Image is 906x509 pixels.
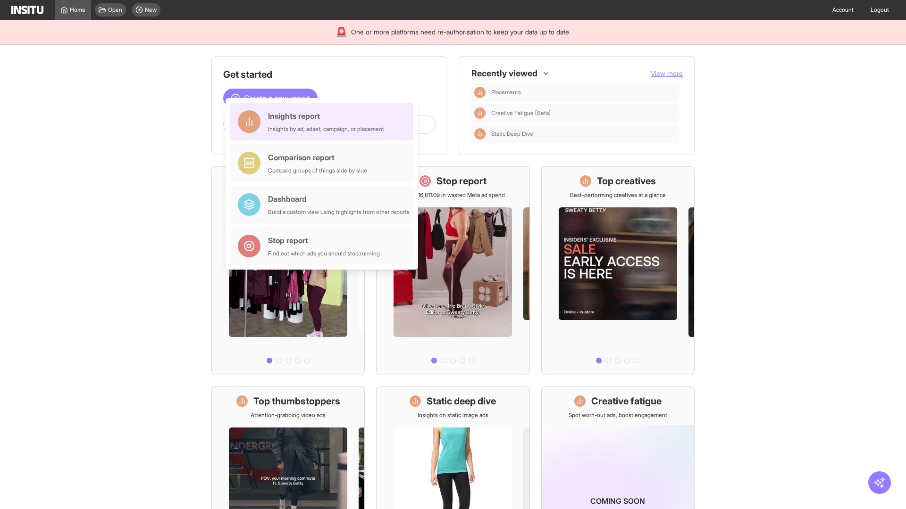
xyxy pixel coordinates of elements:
span: Create a new report [244,92,310,104]
img: Logo [11,6,43,14]
p: Attention-grabbing video ads [251,411,326,419]
span: View more [651,69,683,77]
h1: Get started [223,68,436,81]
span: Creative Fatigue [Beta] [491,109,551,117]
span: Creative Fatigue [Beta] [491,109,675,117]
button: Create a new report [223,89,318,107]
div: Stop report [268,235,380,246]
span: Home [70,6,85,14]
h1: Top creatives [597,174,656,188]
span: Placements [491,89,675,96]
span: Static Deep Dive [491,130,675,138]
p: Best-performing creatives at a glance [570,191,666,199]
div: Dashboard [268,193,410,205]
h1: Top thumbstoppers [253,394,340,408]
p: Insights on static image ads [418,411,488,419]
span: One or more platforms need re-authorisation to keep your data up to date. [351,27,570,37]
p: Save £16,811.09 in wasted Meta ad spend [401,191,505,199]
a: Stop reportSave £16,811.09 in wasted Meta ad spend [376,166,529,375]
span: Static Deep Dive [491,130,533,138]
span: Placements [491,89,521,96]
a: Top creativesBest-performing creatives at a glance [541,166,695,375]
span: New [145,6,157,14]
div: Comparison report [268,152,367,163]
div: Find out which ads you should stop running [268,250,380,257]
span: Open [108,6,122,14]
div: Compare groups of things side by side [268,167,367,174]
div: Insights [474,107,486,119]
div: Insights [474,128,486,140]
div: Insights [474,87,486,98]
div: 🚨 [336,25,347,39]
div: Insights by ad, adset, campaign, or placement [268,125,384,133]
a: What's live nowSee all active ads instantly [211,166,365,375]
div: Build a custom view using highlights from other reports [268,208,410,216]
h1: Static deep dive [427,394,496,408]
div: Insights report [268,110,384,122]
h1: Stop report [436,174,487,188]
button: View more [651,69,683,78]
